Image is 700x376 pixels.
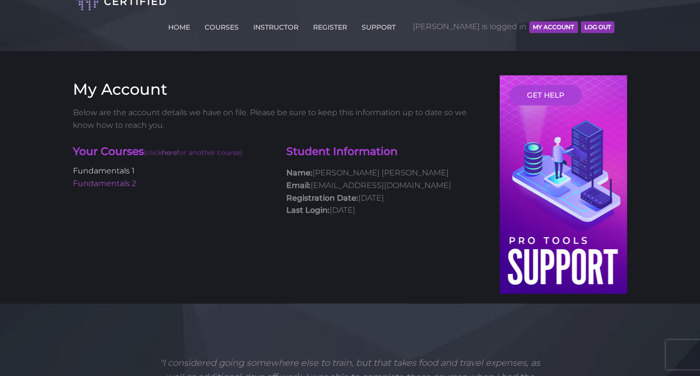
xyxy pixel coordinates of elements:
strong: Registration Date: [286,193,358,203]
a: INSTRUCTOR [251,17,301,33]
a: COURSES [202,17,241,33]
strong: Email: [286,181,311,190]
a: HOME [166,17,192,33]
a: SUPPORT [359,17,398,33]
a: Fundamentals 2 [73,179,136,188]
strong: Name: [286,168,313,177]
a: Fundamentals 1 [73,166,135,175]
span: [PERSON_NAME] is logged in [413,12,614,41]
a: here [162,148,177,157]
p: [PERSON_NAME] [PERSON_NAME] [EMAIL_ADDRESS][DOMAIN_NAME] [DATE] [DATE] [286,167,485,216]
a: GET HELP [509,85,582,105]
h4: Student Information [286,144,485,159]
span: (click for another course) [144,148,243,157]
button: Log Out [581,21,614,33]
strong: Last Login: [286,205,330,215]
h3: My Account [73,80,485,99]
a: REGISTER [311,17,350,33]
button: MY ACCOUNT [529,21,577,33]
h4: Your Courses [73,144,272,160]
p: Below are the account details we have on file. Please be sure to keep this information up to date... [73,106,485,131]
